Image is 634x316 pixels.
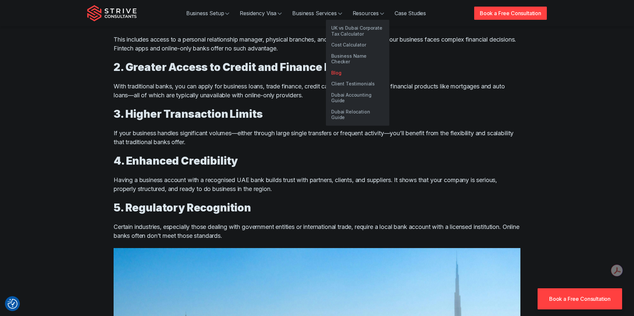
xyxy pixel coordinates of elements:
[326,50,389,67] a: Business Name Checker
[114,35,520,53] p: This includes access to a personal relationship manager, physical branches, and expert support wh...
[326,89,389,106] a: Dubai Accounting Guide
[87,5,137,21] img: Strive Consultants
[326,78,389,89] a: Client Testimonials
[326,22,389,39] a: UK vs Dubai Corporate Tax Calculator
[114,129,520,146] p: If your business handles significant volumes—either through large single transfers or frequent ac...
[114,61,372,74] strong: 2. Greater Access to Credit and Finance Products
[114,175,520,193] p: Having a business account with a recognised UAE bank builds trust with partners, clients, and sup...
[114,82,520,100] p: With traditional banks, you can apply for business loans, trade finance, credit cards, and even p...
[8,299,18,309] img: Revisit consent button
[114,201,251,214] strong: 5. Regulatory Recognition
[114,14,267,27] strong: 1. A Full Banking Relationship
[326,39,389,50] a: Cost Calculator
[474,7,547,20] a: Book a Free Consultation
[181,7,235,20] a: Business Setup
[326,106,389,123] a: Dubai Relocation Guide
[8,299,18,309] button: Consent Preferences
[287,7,347,20] a: Business Services
[114,222,520,240] p: Certain industries, especially those dealing with government entities or international trade, req...
[114,108,263,120] strong: 3. Higher Transaction Limits
[234,7,287,20] a: Residency Visa
[389,7,431,20] a: Case Studies
[347,7,390,20] a: Resources
[538,288,622,309] a: Book a Free Consultation
[114,154,238,167] strong: 4. Enhanced Credibility
[326,67,389,79] a: Blog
